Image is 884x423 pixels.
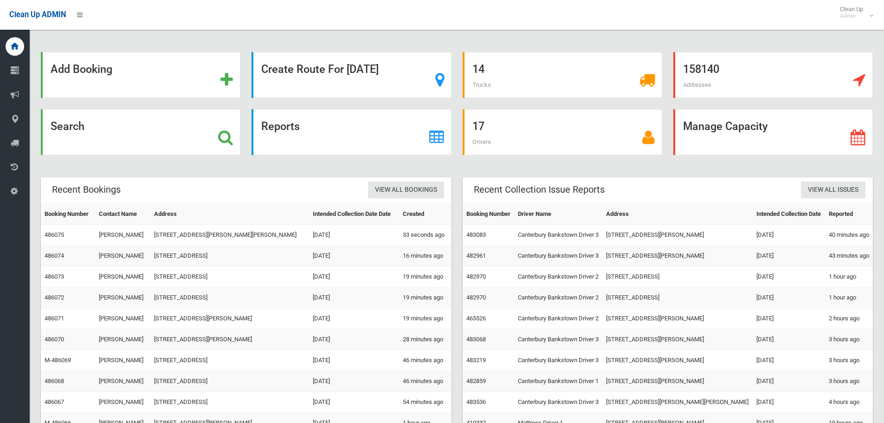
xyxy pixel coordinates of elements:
td: [STREET_ADDRESS] [150,392,309,413]
th: Created [399,204,451,225]
td: 4 hours ago [825,392,873,413]
td: 16 minutes ago [399,246,451,267]
td: [DATE] [753,225,825,246]
td: [PERSON_NAME] [95,329,150,350]
a: M-486069 [45,357,71,364]
td: [STREET_ADDRESS][PERSON_NAME] [602,246,753,267]
a: 486071 [45,315,64,322]
td: 54 minutes ago [399,392,451,413]
td: [PERSON_NAME] [95,371,150,392]
td: [STREET_ADDRESS] [602,287,753,308]
a: Add Booking [41,52,240,98]
td: 33 seconds ago [399,225,451,246]
td: [STREET_ADDRESS][PERSON_NAME] [602,329,753,350]
td: [PERSON_NAME] [95,350,150,371]
td: 3 hours ago [825,350,873,371]
a: 483083 [466,231,486,238]
td: [DATE] [309,287,400,308]
th: Intended Collection Date [753,204,825,225]
a: View All Bookings [368,182,444,199]
td: [STREET_ADDRESS] [150,350,309,371]
td: Canterbury Bankstown Driver 3 [514,392,603,413]
a: 482970 [466,273,486,280]
strong: Search [51,120,84,133]
td: [DATE] [753,246,825,267]
td: 19 minutes ago [399,308,451,329]
td: 1 hour ago [825,267,873,287]
strong: 14 [472,63,484,76]
a: 483068 [466,336,486,343]
a: Reports [252,109,451,155]
td: [DATE] [309,308,400,329]
td: [PERSON_NAME] [95,287,150,308]
strong: Add Booking [51,63,112,76]
span: Clean Up ADMIN [9,10,66,19]
td: 1 hour ago [825,287,873,308]
td: [PERSON_NAME] [95,392,150,413]
strong: 158140 [683,63,719,76]
a: 486072 [45,294,64,301]
a: 486073 [45,273,64,280]
span: Clean Up [835,6,872,20]
td: [STREET_ADDRESS][PERSON_NAME][PERSON_NAME] [602,392,753,413]
a: 486075 [45,231,64,238]
td: [DATE] [753,350,825,371]
td: [PERSON_NAME] [95,225,150,246]
td: 3 hours ago [825,371,873,392]
td: [DATE] [309,392,400,413]
th: Booking Number [41,204,95,225]
a: 482961 [466,252,486,259]
strong: Reports [261,120,300,133]
td: [STREET_ADDRESS] [602,267,753,287]
th: Address [150,204,309,225]
td: [DATE] [753,287,825,308]
td: [STREET_ADDRESS] [150,246,309,267]
td: [DATE] [753,371,825,392]
strong: 17 [472,120,484,133]
strong: Manage Capacity [683,120,768,133]
a: 482859 [466,377,486,384]
td: [STREET_ADDRESS][PERSON_NAME] [602,371,753,392]
td: 2 hours ago [825,308,873,329]
td: 46 minutes ago [399,371,451,392]
td: [STREET_ADDRESS][PERSON_NAME] [602,350,753,371]
td: Canterbury Bankstown Driver 1 [514,371,603,392]
td: [DATE] [309,267,400,287]
td: [DATE] [309,350,400,371]
a: 483219 [466,357,486,364]
td: [STREET_ADDRESS] [150,287,309,308]
td: 43 minutes ago [825,246,873,267]
td: [DATE] [753,392,825,413]
td: 28 minutes ago [399,329,451,350]
a: 486067 [45,398,64,405]
span: Drivers [472,138,491,145]
td: [STREET_ADDRESS][PERSON_NAME] [150,329,309,350]
td: [STREET_ADDRESS][PERSON_NAME] [150,308,309,329]
a: Create Route For [DATE] [252,52,451,98]
a: 483536 [466,398,486,405]
td: 3 hours ago [825,329,873,350]
td: [DATE] [309,371,400,392]
a: 465526 [466,315,486,322]
header: Recent Bookings [41,181,132,199]
th: Driver Name [514,204,603,225]
span: Trucks [472,81,491,88]
span: Addresses [683,81,711,88]
td: Canterbury Bankstown Driver 2 [514,308,603,329]
a: 486068 [45,377,64,384]
a: 482970 [466,294,486,301]
td: 40 minutes ago [825,225,873,246]
td: Canterbury Bankstown Driver 3 [514,225,603,246]
a: Search [41,109,240,155]
a: View All Issues [801,182,865,199]
td: 46 minutes ago [399,350,451,371]
a: 158140 Addresses [673,52,873,98]
td: [PERSON_NAME] [95,267,150,287]
td: [STREET_ADDRESS][PERSON_NAME][PERSON_NAME] [150,225,309,246]
th: Contact Name [95,204,150,225]
td: 19 minutes ago [399,267,451,287]
a: 486074 [45,252,64,259]
header: Recent Collection Issue Reports [463,181,616,199]
th: Intended Collection Date Date [309,204,400,225]
td: [DATE] [753,308,825,329]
